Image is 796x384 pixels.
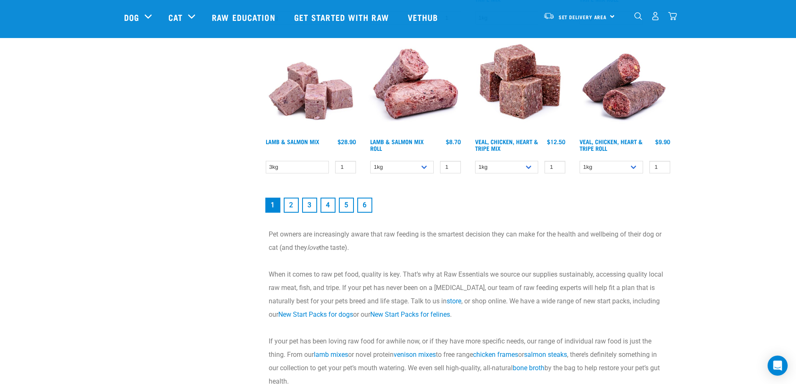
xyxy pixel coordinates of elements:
[357,198,372,213] a: Goto page 6
[651,12,660,20] img: user.png
[168,11,183,23] a: Cat
[649,161,670,174] input: 1
[370,310,450,318] a: New Start Packs for felines
[307,244,319,252] em: love
[577,39,672,134] img: 1263 Chicken Organ Roll 02
[264,196,672,214] nav: pagination
[399,0,449,34] a: Vethub
[278,310,353,318] a: New Start Packs for dogs
[513,364,544,372] a: bone broth
[338,138,356,145] div: $28.90
[370,140,424,150] a: Lamb & Salmon Mix Roll
[446,138,461,145] div: $8.70
[368,39,463,134] img: 1261 Lamb Salmon Roll 01
[302,198,317,213] a: Goto page 3
[668,12,677,20] img: home-icon@2x.png
[269,268,667,321] p: When it comes to raw pet food, quality is key. That’s why at Raw Essentials we source our supplie...
[320,198,336,213] a: Goto page 4
[286,0,399,34] a: Get started with Raw
[124,11,139,23] a: Dog
[339,198,354,213] a: Goto page 5
[264,39,359,134] img: 1029 Lamb Salmon Mix 01
[543,12,554,20] img: van-moving.png
[284,198,299,213] a: Goto page 2
[634,12,642,20] img: home-icon-1@2x.png
[768,356,788,376] div: Open Intercom Messenger
[265,198,280,213] a: Page 1
[314,351,348,359] a: lamb mixes
[203,0,285,34] a: Raw Education
[269,228,667,254] p: Pet owners are increasingly aware that raw feeding is the smartest decision they can make for the...
[473,39,568,134] img: Veal Chicken Heart Tripe Mix 01
[559,15,607,18] span: Set Delivery Area
[447,297,461,305] a: store
[335,161,356,174] input: 1
[394,351,436,359] a: venison mixes
[544,161,565,174] input: 1
[475,140,538,150] a: Veal, Chicken, Heart & Tripe Mix
[524,351,567,359] a: salmon steaks
[440,161,461,174] input: 1
[655,138,670,145] div: $9.90
[580,140,643,150] a: Veal, Chicken, Heart & Tripe Roll
[266,140,319,143] a: Lamb & Salmon Mix
[473,351,518,359] a: chicken frames
[547,138,565,145] div: $12.50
